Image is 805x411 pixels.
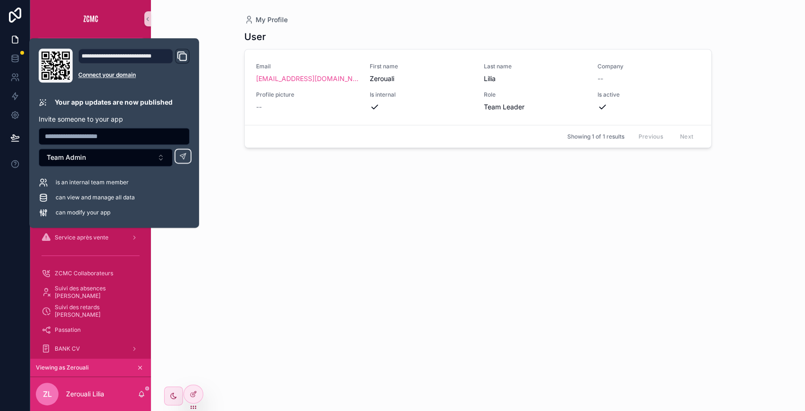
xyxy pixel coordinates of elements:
[256,15,288,25] span: My Profile
[78,49,190,82] div: Domain and Custom Link
[370,63,472,70] span: First name
[370,74,472,83] span: Zerouali
[370,91,472,99] span: Is internal
[36,364,89,371] span: Viewing as Zerouali
[43,388,52,400] span: ZL
[256,91,358,99] span: Profile picture
[55,98,173,107] p: Your app updates are now published
[245,49,711,125] a: Email[EMAIL_ADDRESS][DOMAIN_NAME]First nameZeroualiLast nameLiliaCompany--Profile picture--Is int...
[39,148,173,166] button: Select Button
[83,11,98,26] img: App logo
[244,15,288,25] a: My Profile
[256,102,262,112] span: --
[47,153,86,162] span: Team Admin
[36,38,145,55] button: Jump to...CtrlK
[36,321,145,338] a: Passation
[484,102,524,112] span: Team Leader
[567,133,624,140] span: Showing 1 of 1 results
[36,303,145,320] a: Suivi des retards [PERSON_NAME]
[484,63,586,70] span: Last name
[55,234,108,241] span: Service après vente
[256,74,358,83] a: [EMAIL_ADDRESS][DOMAIN_NAME]
[56,194,135,201] span: can view and manage all data
[256,63,358,70] span: Email
[55,345,80,353] span: BANK CV
[56,179,129,186] span: is an internal team member
[56,209,110,216] span: can modify your app
[36,340,145,357] a: BANK CV
[36,265,145,282] a: ZCMC Collaborateurs
[598,91,700,99] span: Is active
[55,270,113,277] span: ZCMC Collaborateurs
[598,63,700,70] span: Company
[55,326,81,334] span: Passation
[244,30,266,43] h1: User
[36,229,145,246] a: Service après vente
[55,285,136,300] span: Suivi des absences [PERSON_NAME]
[66,389,104,399] p: Zerouali Lilia
[39,115,190,124] p: Invite someone to your app
[484,74,586,83] span: Lilia
[78,71,190,79] a: Connect your domain
[598,74,603,83] span: --
[36,284,145,301] a: Suivi des absences [PERSON_NAME]
[484,91,586,99] span: Role
[55,304,136,319] span: Suivi des retards [PERSON_NAME]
